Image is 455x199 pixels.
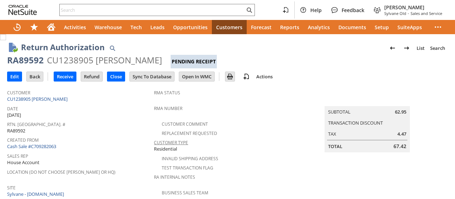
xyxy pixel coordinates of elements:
svg: Recent Records [13,23,21,31]
span: Customers [216,24,242,31]
caption: Summary [325,95,410,106]
span: Sylvane Old [384,11,406,16]
a: Activities [60,20,90,34]
span: [DATE] [7,112,21,119]
span: House Account [7,159,39,166]
a: Search [427,42,448,54]
span: Tech [130,24,142,31]
svg: Home [47,23,55,31]
span: 62.95 [395,109,406,115]
a: Analytics [304,20,334,34]
a: Actions [253,73,275,80]
a: Tax [328,131,336,137]
a: Test Transaction Flag [162,165,213,171]
a: Customers [212,20,247,34]
input: Sync To Database [130,72,174,81]
input: Edit [7,72,22,81]
span: Documents [338,24,366,31]
svg: Search [245,6,253,14]
a: RA Internal Notes [154,174,195,180]
a: Warehouse [90,20,126,34]
input: Receive [54,72,76,81]
a: Reports [276,20,304,34]
div: CU1238905 [PERSON_NAME] [47,54,162,66]
a: RMA Status [154,90,180,96]
a: Rtn. [GEOGRAPHIC_DATA]. # [7,121,65,127]
a: Customer Type [154,140,188,146]
span: Forecast [251,24,272,31]
input: Back [27,72,43,81]
a: Created From [7,137,39,143]
a: Invalid Shipping Address [162,156,218,162]
a: Transaction Discount [328,120,383,126]
img: Print [226,72,234,81]
a: Home [43,20,60,34]
img: Quick Find [108,44,117,52]
a: Setup [370,20,393,34]
img: Next [402,44,411,52]
input: Close [107,72,125,81]
a: Sylvane - [DOMAIN_NAME] [7,191,66,197]
div: Pending Receipt [171,55,217,68]
span: Residential [154,146,177,152]
a: Replacement Requested [162,130,217,136]
a: Leads [146,20,169,34]
span: Reports [280,24,299,31]
a: Customer [7,90,30,96]
a: Date [7,106,18,112]
span: 67.42 [394,143,406,150]
a: Total [328,143,342,150]
span: Setup [375,24,389,31]
span: - [408,11,409,16]
span: Feedback [342,7,364,14]
a: Subtotal [328,109,350,115]
img: Previous [388,44,397,52]
span: Help [310,7,322,14]
a: Sales Rep [7,153,28,159]
a: SuiteApps [393,20,426,34]
span: RA89592 [7,127,25,134]
input: Search [60,6,245,14]
a: Opportunities [169,20,212,34]
a: Cash Sale #C709282063 [7,143,56,150]
input: Open In WMC [179,72,214,81]
span: Activities [64,24,86,31]
a: RMA Number [154,105,182,111]
span: Sales and Service [411,11,442,16]
div: RA89592 [7,54,44,66]
a: Recent Records [9,20,26,34]
a: CU1238905 [PERSON_NAME] [7,96,69,102]
a: Tech [126,20,146,34]
span: Leads [150,24,165,31]
a: Documents [334,20,370,34]
input: Print [225,72,235,81]
a: Forecast [247,20,276,34]
a: Location (Do Not Choose [PERSON_NAME] or HQ) [7,169,116,175]
div: More menus [429,20,446,34]
a: Site [7,185,16,191]
a: Business Sales Team [162,190,208,196]
input: Refund [81,72,102,81]
span: 4.47 [397,131,406,137]
a: Customer Comment [162,121,208,127]
a: List [414,42,427,54]
svg: logo [9,5,37,15]
span: Opportunities [173,24,208,31]
span: Analytics [308,24,330,31]
div: Shortcuts [26,20,43,34]
h1: Return Authorization [21,41,105,53]
span: SuiteApps [397,24,422,31]
span: [PERSON_NAME] [384,4,442,11]
img: add-record.svg [242,72,251,81]
span: Warehouse [95,24,122,31]
svg: Shortcuts [30,23,38,31]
